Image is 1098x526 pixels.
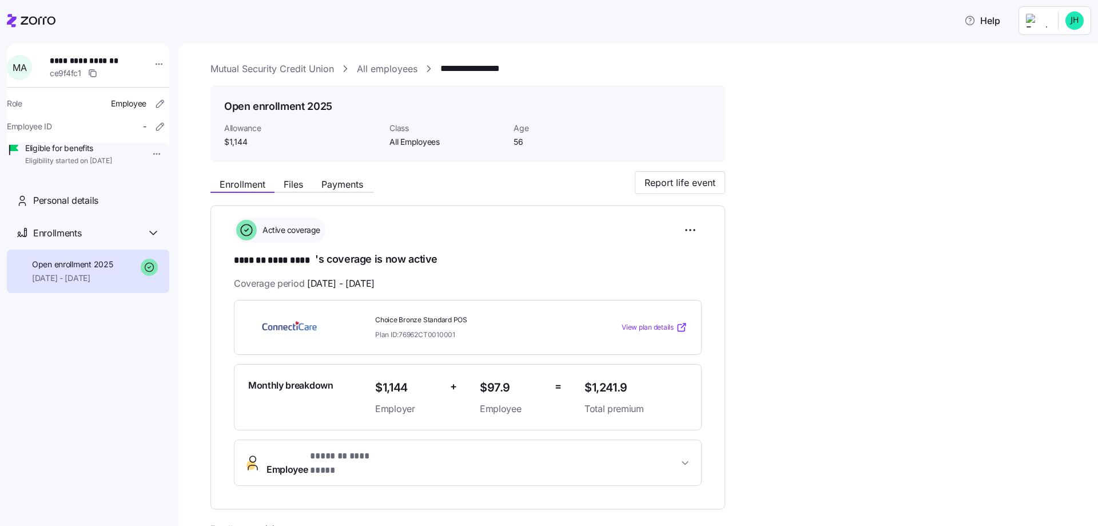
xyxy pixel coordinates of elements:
span: Class [389,122,504,134]
span: $1,144 [375,378,441,397]
button: Report life event [635,171,725,194]
span: 56 [514,136,628,148]
span: Files [284,180,303,189]
button: Help [955,9,1009,32]
span: Employee [266,449,396,477]
span: $1,241.9 [584,378,687,397]
span: Plan ID: 76962CT0010001 [375,330,455,339]
img: 8c8e6c77ffa765d09eea4464d202a615 [1065,11,1084,30]
span: Role [7,98,22,109]
a: All employees [357,62,417,76]
h1: Open enrollment 2025 [224,99,332,113]
span: Open enrollment 2025 [32,259,113,270]
span: Total premium [584,402,687,416]
span: All Employees [389,136,504,148]
span: [DATE] - [DATE] [307,276,375,291]
span: Employee [480,402,546,416]
span: Active coverage [259,224,320,236]
a: View plan details [622,322,687,333]
span: Help [964,14,1000,27]
span: Eligibility started on [DATE] [25,156,112,166]
span: M A [13,63,26,72]
span: Allowance [224,122,380,134]
span: $97.9 [480,378,546,397]
span: Monthly breakdown [248,378,333,393]
span: - [143,121,146,132]
span: Choice Bronze Standard POS [375,315,575,325]
a: Mutual Security Credit Union [210,62,334,76]
span: + [450,378,457,395]
span: Payments [321,180,363,189]
span: ce9f4fc1 [50,68,81,79]
span: Employer [375,402,441,416]
span: Eligible for benefits [25,143,112,154]
span: View plan details [622,322,674,333]
span: Personal details [33,193,98,208]
span: $1,144 [224,136,380,148]
img: ConnectiCare [248,314,331,341]
span: [DATE] - [DATE] [32,272,113,284]
span: Enrollments [33,226,81,240]
span: Report life event [645,176,715,189]
span: Employee ID [7,121,52,132]
img: Employer logo [1026,14,1049,27]
span: Age [514,122,628,134]
span: Enrollment [220,180,265,189]
span: Employee [111,98,146,109]
span: Coverage period [234,276,375,291]
h1: 's coverage is now active [234,252,702,268]
span: = [555,378,562,395]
